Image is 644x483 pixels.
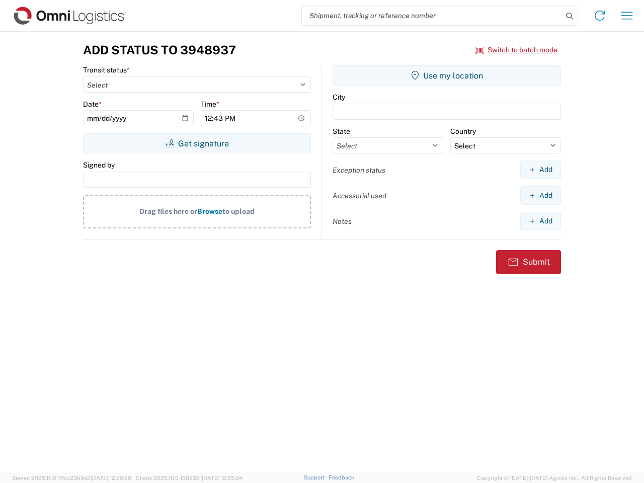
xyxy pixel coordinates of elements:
[333,166,385,175] label: Exception status
[202,475,243,481] span: [DATE] 12:25:34
[83,133,311,153] button: Get signature
[91,475,131,481] span: [DATE] 12:29:29
[496,250,561,274] button: Submit
[333,191,386,200] label: Accessorial used
[475,42,557,58] button: Switch to batch mode
[304,474,329,480] a: Support
[139,207,197,215] span: Drag files here or
[83,65,130,74] label: Transit status
[201,100,219,109] label: Time
[333,93,345,102] label: City
[520,212,561,230] button: Add
[329,474,354,480] a: Feedback
[302,6,562,25] input: Shipment, tracking or reference number
[520,186,561,205] button: Add
[83,160,115,170] label: Signed by
[83,43,236,57] h3: Add Status to 3948937
[83,100,102,109] label: Date
[333,65,561,86] button: Use my location
[333,217,352,226] label: Notes
[197,207,222,215] span: Browse
[333,127,350,136] label: State
[477,473,632,482] span: Copyright © [DATE]-[DATE] Agistix Inc., All Rights Reserved
[136,475,243,481] span: Client: 2025.16.0-1592391
[222,207,255,215] span: to upload
[12,475,131,481] span: Server: 2025.16.0-1ffcc23b9e2
[520,160,561,179] button: Add
[450,127,476,136] label: Country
